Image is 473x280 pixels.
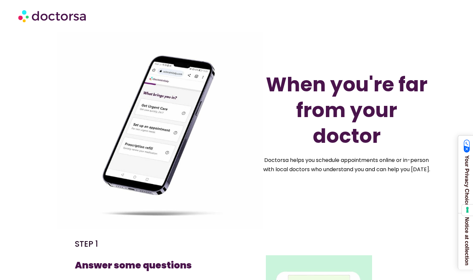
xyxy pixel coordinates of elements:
strong: Answer some questions [75,259,192,272]
h1: When you're far from your doctor [266,72,427,149]
p: Doctorsa helps you schedule appointments online or in-person with local doctors who understand yo... [259,156,434,174]
button: Your consent preferences for tracking technologies [462,204,473,216]
h5: STEP 1 [75,239,233,249]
